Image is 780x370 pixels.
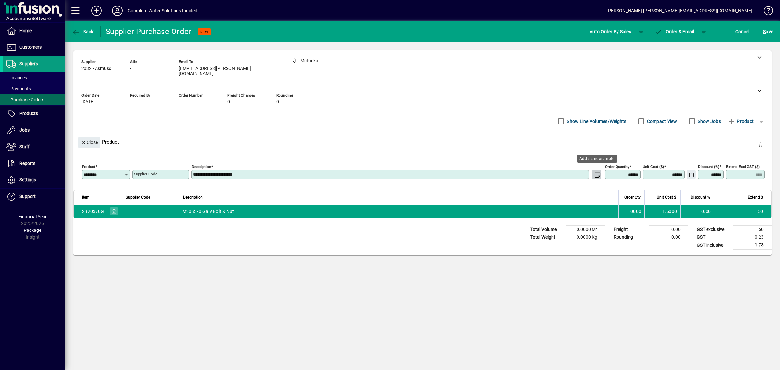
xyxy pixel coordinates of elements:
[694,241,733,249] td: GST inclusive
[691,194,710,201] span: Discount %
[610,226,649,233] td: Freight
[3,139,65,155] a: Staff
[73,130,772,154] div: Product
[65,26,101,37] app-page-header-button: Back
[644,205,680,218] td: 1.5000
[624,194,641,201] span: Order Qty
[200,30,208,34] span: NEW
[649,233,688,241] td: 0.00
[128,6,198,16] div: Complete Water Solutions Limited
[646,118,677,125] label: Compact View
[72,29,94,34] span: Back
[82,208,104,215] div: SB20x70G
[19,61,38,66] span: Suppliers
[3,94,65,105] a: Purchase Orders
[276,99,279,105] span: 0
[618,205,644,218] td: 1.0000
[586,26,634,37] button: Auto Order By Sales
[680,205,714,218] td: 0.00
[694,233,733,241] td: GST
[566,233,605,241] td: 0.0000 Kg
[3,189,65,205] a: Support
[3,23,65,39] a: Home
[77,139,102,145] app-page-header-button: Close
[753,137,768,152] button: Delete
[759,1,772,22] a: Knowledge Base
[565,118,626,125] label: Show Line Volumes/Weights
[763,29,766,34] span: S
[126,194,150,201] span: Supplier Code
[130,66,131,71] span: -
[19,161,35,166] span: Reports
[606,6,752,16] div: [PERSON_NAME] [PERSON_NAME][EMAIL_ADDRESS][DOMAIN_NAME]
[651,26,697,37] button: Order & Email
[643,165,664,169] mat-label: Unit Cost ($)
[3,39,65,56] a: Customers
[3,72,65,83] a: Invoices
[726,165,760,169] mat-label: Extend excl GST ($)
[566,226,605,233] td: 0.0000 M³
[590,26,631,37] span: Auto Order By Sales
[733,241,772,249] td: 1.73
[3,83,65,94] a: Payments
[130,99,131,105] span: -
[527,226,566,233] td: Total Volume
[81,66,111,71] span: 2032 - Asmuss
[78,137,100,148] button: Close
[3,106,65,122] a: Products
[605,165,629,169] mat-label: Order Quantity
[763,26,773,37] span: ave
[696,118,721,125] label: Show Jobs
[106,26,191,37] div: Supplier Purchase Order
[761,26,775,37] button: Save
[687,170,696,179] button: Change Price Levels
[192,165,211,169] mat-label: Description
[3,172,65,188] a: Settings
[734,26,751,37] button: Cancel
[748,194,763,201] span: Extend $
[733,226,772,233] td: 1.50
[19,127,30,133] span: Jobs
[19,45,42,50] span: Customers
[724,115,757,127] button: Product
[655,29,694,34] span: Order & Email
[714,205,771,218] td: 1.50
[3,122,65,139] a: Jobs
[107,5,128,17] button: Profile
[19,177,36,182] span: Settings
[82,194,90,201] span: Item
[227,99,230,105] span: 0
[733,233,772,241] td: 0.23
[19,194,36,199] span: Support
[698,165,719,169] mat-label: Discount (%)
[19,111,38,116] span: Products
[182,208,234,215] span: M20 x 70 Galv Bolt & Nut
[610,233,649,241] td: Rounding
[19,28,32,33] span: Home
[179,66,276,76] span: [EMAIL_ADDRESS][PERSON_NAME][DOMAIN_NAME]
[6,97,44,102] span: Purchase Orders
[3,155,65,172] a: Reports
[86,5,107,17] button: Add
[179,99,180,105] span: -
[727,116,754,126] span: Product
[70,26,95,37] button: Back
[183,194,203,201] span: Description
[82,165,95,169] mat-label: Product
[81,99,95,105] span: [DATE]
[24,228,41,233] span: Package
[694,226,733,233] td: GST exclusive
[649,226,688,233] td: 0.00
[527,233,566,241] td: Total Weight
[19,144,30,149] span: Staff
[134,172,157,176] mat-label: Supplier Code
[753,141,768,147] app-page-header-button: Delete
[6,86,31,91] span: Payments
[19,214,47,219] span: Financial Year
[735,26,750,37] span: Cancel
[81,137,98,148] span: Close
[577,155,617,163] div: Add standard note
[6,75,27,80] span: Invoices
[657,194,676,201] span: Unit Cost $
